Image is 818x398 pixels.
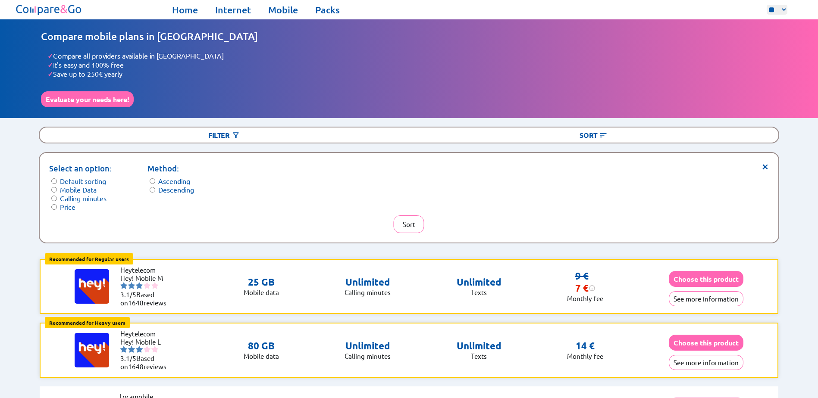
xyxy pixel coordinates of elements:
[575,282,595,294] div: 7 €
[120,338,172,346] li: Hey! Mobile L
[232,131,240,140] img: Button open the filtering menu
[60,194,107,202] label: Calling minutes
[75,269,109,304] img: Logo of Heytelecom
[172,4,198,16] a: Home
[394,215,424,233] button: Sort
[345,352,391,360] p: Calling minutes
[669,358,743,367] a: See more information
[128,362,144,370] span: 1648
[120,346,127,353] img: starnr1
[49,319,125,326] b: Recommended for Heavy users
[669,339,743,347] a: Choose this product
[120,290,136,298] span: 3.1/5
[120,354,136,362] span: 3.1/5
[41,91,134,107] button: Evaluate your needs here!
[244,340,279,352] p: 80 GB
[47,69,777,78] li: Save up to 250€ yearly
[120,282,127,289] img: starnr1
[49,162,112,174] p: Select an option:
[47,60,777,69] li: It's easy and 100% free
[567,294,603,302] p: Monthly fee
[268,4,298,16] a: Mobile
[158,177,190,185] label: Ascending
[762,162,769,169] span: ×
[128,298,144,307] span: 1648
[345,276,391,288] p: Unlimited
[599,131,608,140] img: Button open the sorting menu
[669,275,743,283] a: Choose this product
[120,266,172,274] li: Heytelecom
[244,352,279,360] p: Mobile data
[215,4,251,16] a: Internet
[457,352,501,360] p: Texts
[128,346,135,353] img: starnr2
[151,346,158,353] img: starnr5
[345,340,391,352] p: Unlimited
[60,202,75,211] label: Price
[60,185,97,194] label: Mobile Data
[47,51,53,60] span: ✓
[345,288,391,296] p: Calling minutes
[457,276,501,288] p: Unlimited
[14,2,84,17] img: Logo of Compare&Go
[669,355,743,370] button: See more information
[47,60,53,69] span: ✓
[457,340,501,352] p: Unlimited
[409,127,778,143] div: Sort
[47,51,777,60] li: Compare all providers available in [GEOGRAPHIC_DATA]
[49,255,129,262] b: Recommended for Regular users
[144,346,150,353] img: starnr4
[315,4,340,16] a: Packs
[457,288,501,296] p: Texts
[136,282,143,289] img: starnr3
[120,274,172,282] li: Hey! Mobile M
[575,270,589,282] s: 9 €
[40,127,409,143] div: Filter
[244,288,279,296] p: Mobile data
[669,295,743,303] a: See more information
[244,276,279,288] p: 25 GB
[589,285,595,292] img: information
[120,330,172,338] li: Heytelecom
[147,162,194,174] p: Method:
[75,333,109,367] img: Logo of Heytelecom
[47,69,53,78] span: ✓
[136,346,143,353] img: starnr3
[669,291,743,306] button: See more information
[128,282,135,289] img: starnr2
[60,177,106,185] label: Default sorting
[669,271,743,287] button: Choose this product
[158,185,194,194] label: Descending
[41,30,777,43] h1: Compare mobile plans in [GEOGRAPHIC_DATA]
[120,290,172,307] li: Based on reviews
[151,282,158,289] img: starnr5
[144,282,150,289] img: starnr4
[576,340,595,352] p: 14 €
[567,352,603,360] p: Monthly fee
[669,335,743,351] button: Choose this product
[120,354,172,370] li: Based on reviews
